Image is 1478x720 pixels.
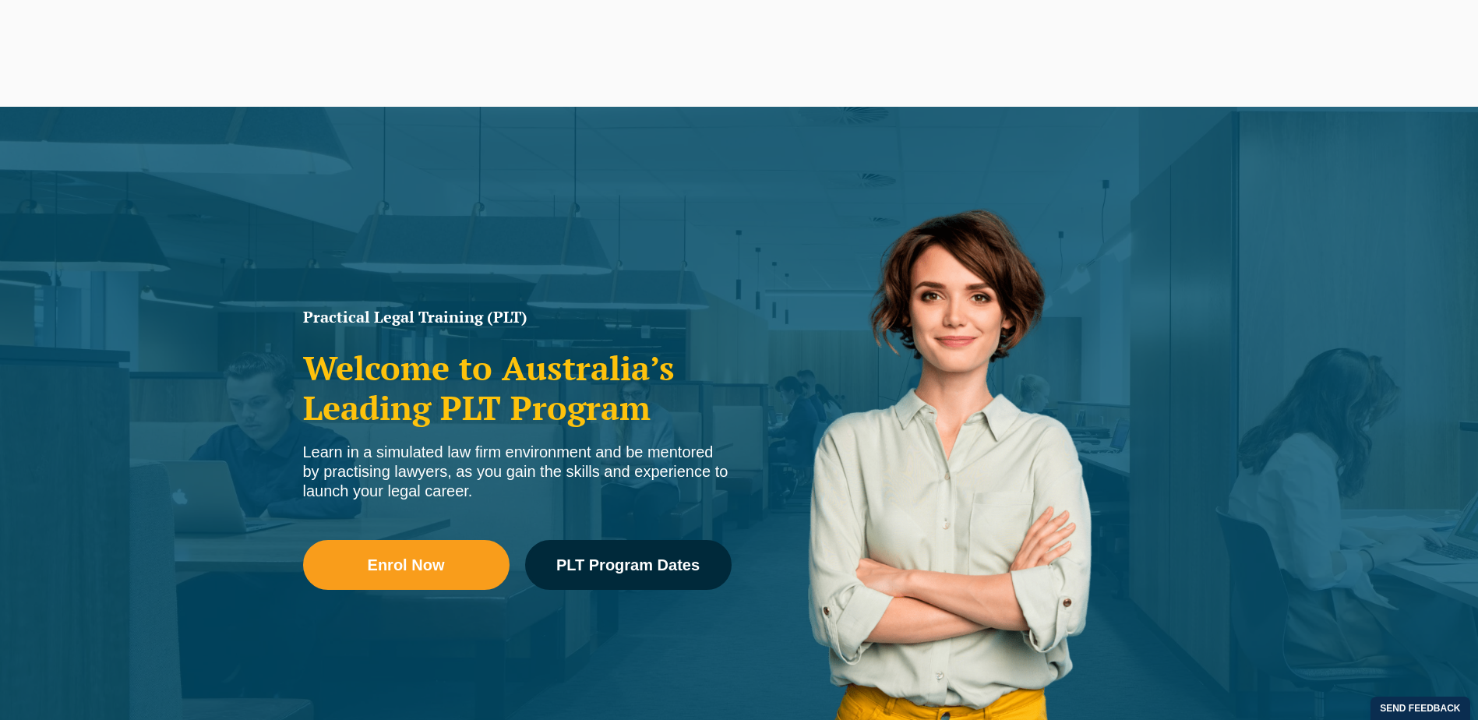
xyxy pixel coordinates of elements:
a: Enrol Now [303,540,510,590]
h1: Practical Legal Training (PLT) [303,309,732,325]
span: PLT Program Dates [556,557,700,573]
a: PLT Program Dates [525,540,732,590]
span: Enrol Now [368,557,445,573]
h2: Welcome to Australia’s Leading PLT Program [303,348,732,427]
div: Learn in a simulated law firm environment and be mentored by practising lawyers, as you gain the ... [303,443,732,501]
